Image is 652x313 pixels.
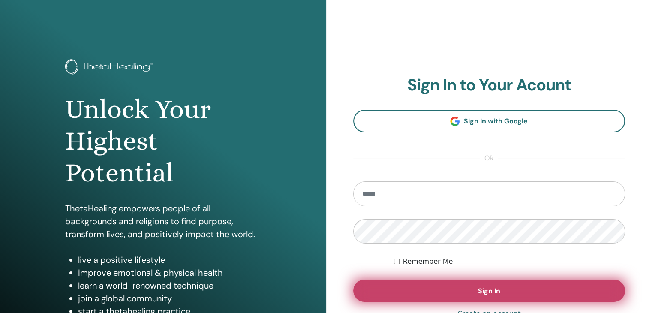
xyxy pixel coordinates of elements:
[78,292,261,305] li: join a global community
[403,256,453,267] label: Remember Me
[353,280,625,302] button: Sign In
[65,202,261,241] p: ThetaHealing empowers people of all backgrounds and religions to find purpose, transform lives, a...
[78,266,261,279] li: improve emotional & physical health
[65,93,261,189] h1: Unlock Your Highest Potential
[353,110,625,132] a: Sign In with Google
[353,75,625,95] h2: Sign In to Your Acount
[394,256,625,267] div: Keep me authenticated indefinitely or until I manually logout
[78,279,261,292] li: learn a world-renowned technique
[480,153,498,163] span: or
[464,117,528,126] span: Sign In with Google
[478,286,500,295] span: Sign In
[78,253,261,266] li: live a positive lifestyle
